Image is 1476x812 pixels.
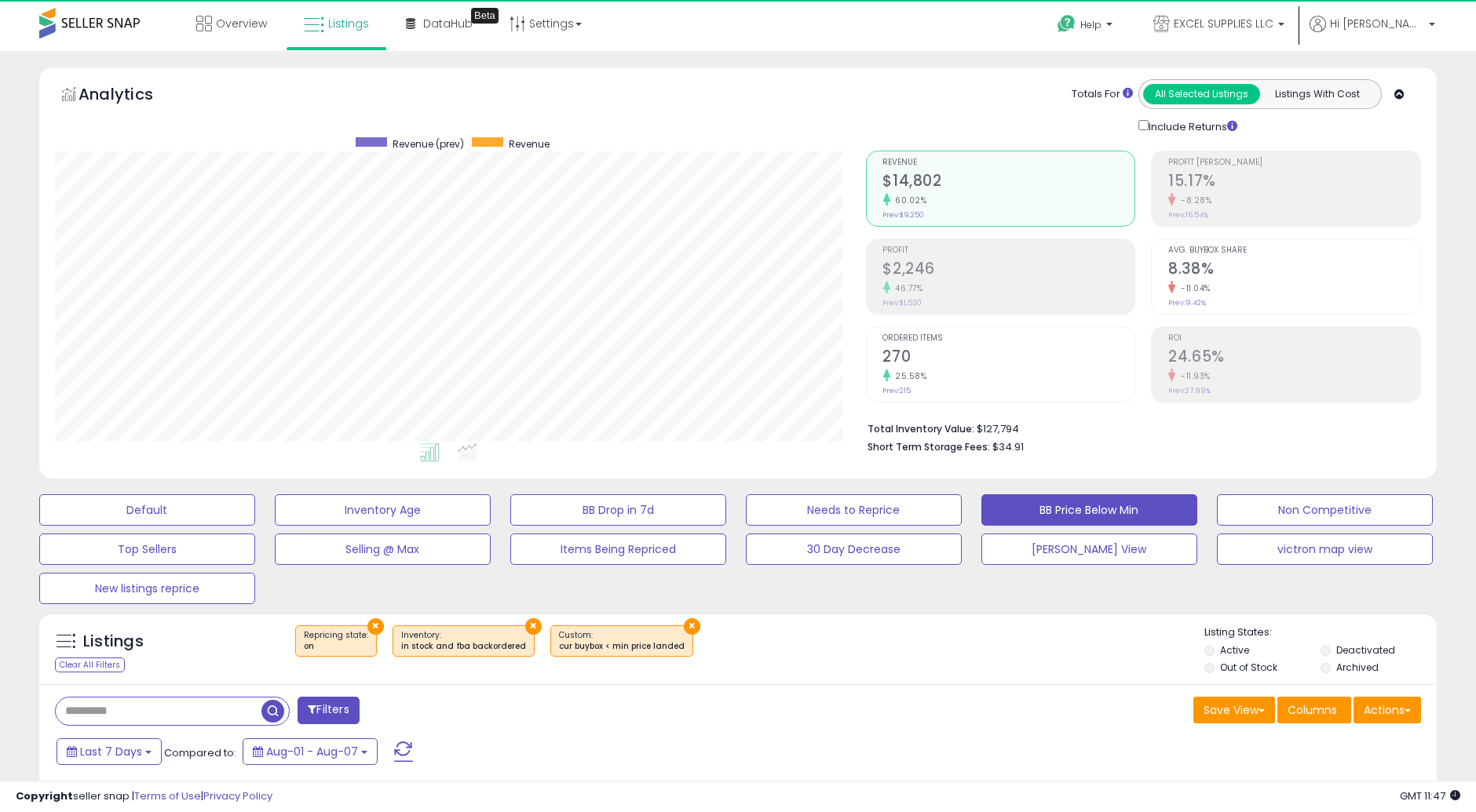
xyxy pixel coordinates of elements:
[1354,697,1421,723] button: Actions
[57,738,162,765] button: Last 7 Days
[1336,661,1379,674] label: Archived
[1288,702,1337,718] span: Columns
[1310,16,1435,51] a: Hi [PERSON_NAME]
[1168,158,1420,167] span: Profit [PERSON_NAME]
[1143,84,1260,104] button: All Selected Listings
[883,210,925,220] small: Prev: $9,250
[1175,195,1211,206] small: -8.28%
[16,788,73,803] strong: Copyright
[79,83,184,109] h5: Analytics
[83,631,144,653] h5: Listings
[1175,370,1211,382] small: -11.93%
[275,533,491,565] button: Selling @ Max
[164,745,236,760] span: Compared to:
[298,697,359,724] button: Filters
[890,195,927,206] small: 60.02%
[1168,172,1420,193] h2: 15.17%
[401,641,526,652] div: in stock and fba backordered
[55,657,125,672] div: Clear All Filters
[203,788,272,803] a: Privacy Policy
[559,641,685,652] div: cur buybox < min price landed
[1400,788,1460,803] span: 2025-08-15 11:47 GMT
[401,629,526,653] span: Inventory :
[883,246,1135,255] span: Profit
[1217,533,1433,565] button: victron map view
[304,641,368,652] div: on
[243,738,378,765] button: Aug-01 - Aug-07
[1168,348,1420,369] h2: 24.65%
[1220,643,1249,657] label: Active
[471,8,499,24] div: Tooltip anchor
[684,618,700,635] button: ×
[1168,246,1420,255] span: Avg. Buybox Share
[39,494,255,526] button: Default
[559,629,685,653] span: Custom:
[883,386,912,395] small: Prev: 215
[510,533,726,565] button: Items Being Repriced
[883,260,1135,281] h2: $2,246
[1072,87,1133,102] div: Totals For
[1259,84,1376,104] button: Listings With Cost
[134,788,201,803] a: Terms of Use
[393,137,464,151] span: Revenue (prev)
[423,16,473,31] span: DataHub
[216,16,267,31] span: Overview
[868,418,1410,437] li: $127,794
[890,370,927,382] small: 25.58%
[1174,16,1273,31] span: EXCEL SUPPLIES LLC
[1168,210,1208,220] small: Prev: 16.54%
[16,789,272,804] div: seller snap | |
[1277,697,1351,723] button: Columns
[1175,282,1211,294] small: -11.04%
[1330,16,1424,31] span: Hi [PERSON_NAME]
[1220,661,1277,674] label: Out of Stock
[1168,386,1211,395] small: Prev: 27.99%
[1168,298,1206,308] small: Prev: 9.42%
[1057,14,1076,34] i: Get Help
[883,172,1135,193] h2: $14,802
[868,422,975,435] b: Total Inventory Value:
[868,440,991,453] b: Short Term Storage Fees:
[746,494,962,526] button: Needs to Reprice
[304,629,368,653] span: Repricing state :
[1217,494,1433,526] button: Non Competitive
[993,439,1025,454] span: $34.91
[746,533,962,565] button: 30 Day Decrease
[80,744,142,759] span: Last 7 Days
[981,494,1197,526] button: BB Price Below Min
[1193,697,1275,723] button: Save View
[510,494,726,526] button: BB Drop in 7d
[266,744,358,759] span: Aug-01 - Aug-07
[883,158,1135,167] span: Revenue
[525,618,542,635] button: ×
[981,533,1197,565] button: [PERSON_NAME] View
[1127,117,1256,135] div: Include Returns
[1045,2,1128,51] a: Help
[1204,625,1437,640] p: Listing States:
[1080,18,1102,31] span: Help
[39,573,255,604] button: New listings reprice
[883,298,922,308] small: Prev: $1,530
[39,533,255,565] button: Top Sellers
[890,282,923,294] small: 46.77%
[1168,260,1420,281] h2: 8.38%
[883,348,1135,369] h2: 270
[883,334,1135,343] span: Ordered Items
[1336,643,1395,657] label: Deactivated
[328,16,369,31] span: Listings
[509,137,550,151] span: Revenue
[1278,779,1421,794] div: Displaying 1 to 25 of 70 items
[367,618,384,635] button: ×
[1168,334,1420,343] span: ROI
[275,494,491,526] button: Inventory Age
